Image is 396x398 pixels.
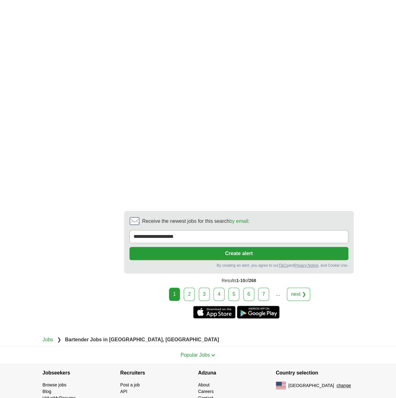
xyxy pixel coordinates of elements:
[288,382,334,389] span: [GEOGRAPHIC_DATA]
[57,337,61,342] span: ❯
[43,389,51,394] a: Blog
[124,274,353,288] div: Results of
[43,382,66,387] a: Browse jobs
[198,382,210,387] a: About
[272,288,284,301] div: ...
[120,382,140,387] a: Post a job
[229,218,248,224] a: by email
[228,288,239,301] a: 5
[214,288,224,301] a: 4
[129,247,348,260] button: Create alert
[199,288,210,301] a: 3
[120,389,128,394] a: API
[211,354,215,357] img: toggle icon
[65,337,219,342] strong: Bartender Jobs in [GEOGRAPHIC_DATA], [GEOGRAPHIC_DATA]
[142,217,249,225] span: Receive the newest jobs for this search :
[278,263,288,268] a: T&Cs
[237,306,279,318] a: Get the Android app
[236,278,245,283] span: 1-10
[184,288,195,301] a: 2
[198,389,214,394] a: Careers
[243,288,254,301] a: 6
[129,263,348,268] div: By creating an alert, you agree to our and , and Cookie Use.
[43,337,53,342] a: Jobs
[258,288,269,301] a: 7
[287,288,310,301] a: next ❯
[181,352,210,358] span: Popular Jobs
[294,263,318,268] a: Privacy Notice
[249,278,256,283] span: 268
[276,382,286,389] img: US flag
[169,288,180,301] div: 1
[193,306,235,318] a: Get the iPhone app
[276,364,354,382] h4: Country selection
[336,382,351,389] button: change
